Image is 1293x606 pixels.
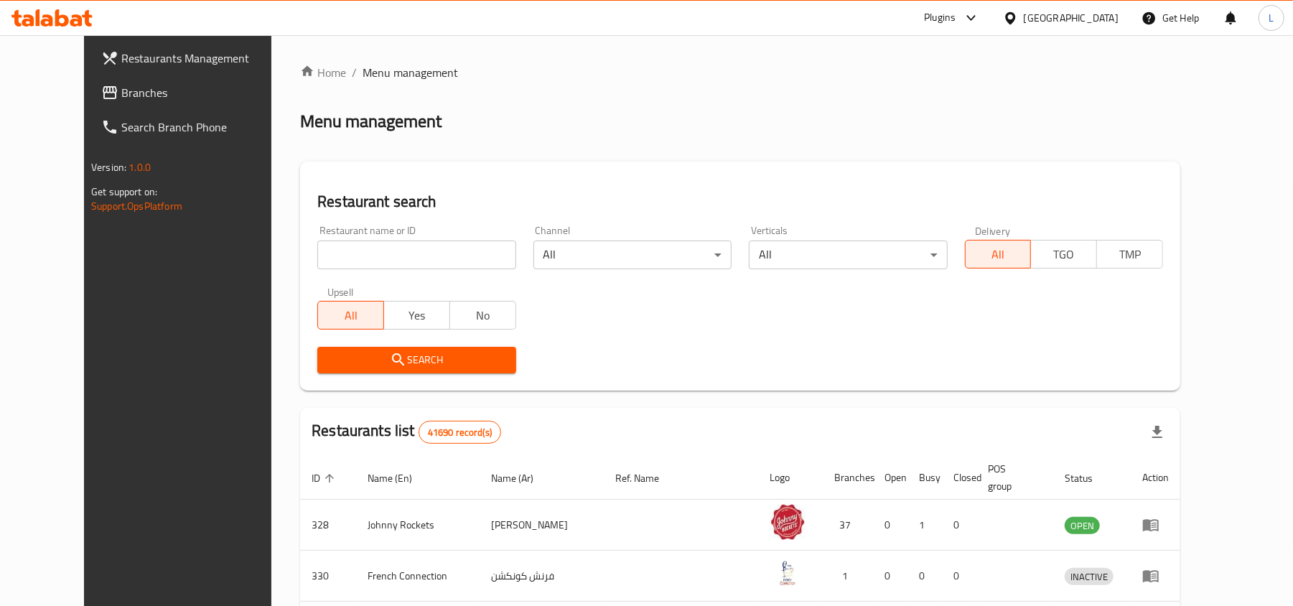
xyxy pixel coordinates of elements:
span: Menu management [363,64,458,81]
div: All [533,241,732,269]
span: POS group [988,460,1036,495]
span: TGO [1037,244,1091,265]
span: Yes [390,305,444,326]
div: All [749,241,947,269]
h2: Restaurants list [312,420,501,444]
h2: Restaurant search [317,191,1163,213]
td: 1 [907,500,942,551]
span: OPEN [1065,518,1100,534]
td: 1 [823,551,873,602]
button: No [449,301,516,330]
span: Ref. Name [616,470,678,487]
button: All [965,240,1032,269]
span: All [971,244,1026,265]
nav: breadcrumb [300,64,1180,81]
th: Open [873,456,907,500]
a: Search Branch Phone [90,110,300,144]
td: 0 [873,500,907,551]
td: 330 [300,551,356,602]
a: Support.OpsPlatform [91,197,182,215]
span: Search Branch Phone [121,118,289,136]
label: Delivery [975,225,1011,236]
td: French Connection [356,551,480,602]
div: Export file [1140,415,1175,449]
span: Branches [121,84,289,101]
h2: Menu management [300,110,442,133]
th: Branches [823,456,873,500]
td: 0 [873,551,907,602]
span: All [324,305,378,326]
img: Johnny Rockets [770,504,806,540]
a: Restaurants Management [90,41,300,75]
li: / [352,64,357,81]
td: 0 [907,551,942,602]
th: Action [1131,456,1180,500]
div: Plugins [924,9,956,27]
span: Name (En) [368,470,431,487]
div: Menu [1142,516,1169,533]
span: L [1269,10,1274,26]
span: 41690 record(s) [419,426,500,439]
button: TMP [1096,240,1163,269]
span: ID [312,470,339,487]
label: Upsell [327,286,354,297]
a: Home [300,64,346,81]
td: [PERSON_NAME] [480,500,605,551]
th: Busy [907,456,942,500]
span: TMP [1103,244,1157,265]
td: 0 [942,551,976,602]
span: Restaurants Management [121,50,289,67]
span: Name (Ar) [491,470,552,487]
span: Get support on: [91,182,157,201]
button: Search [317,347,515,373]
input: Search for restaurant name or ID.. [317,241,515,269]
th: Logo [758,456,823,500]
div: [GEOGRAPHIC_DATA] [1024,10,1119,26]
span: No [456,305,510,326]
button: Yes [383,301,450,330]
img: French Connection [770,555,806,591]
td: 37 [823,500,873,551]
td: 328 [300,500,356,551]
span: Status [1065,470,1111,487]
span: INACTIVE [1065,569,1114,585]
td: فرنش كونكشن [480,551,605,602]
th: Closed [942,456,976,500]
span: 1.0.0 [129,158,151,177]
div: Menu [1142,567,1169,584]
span: Search [329,351,504,369]
td: Johnny Rockets [356,500,480,551]
span: Version: [91,158,126,177]
td: 0 [942,500,976,551]
a: Branches [90,75,300,110]
button: TGO [1030,240,1097,269]
button: All [317,301,384,330]
div: Total records count [419,421,501,444]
